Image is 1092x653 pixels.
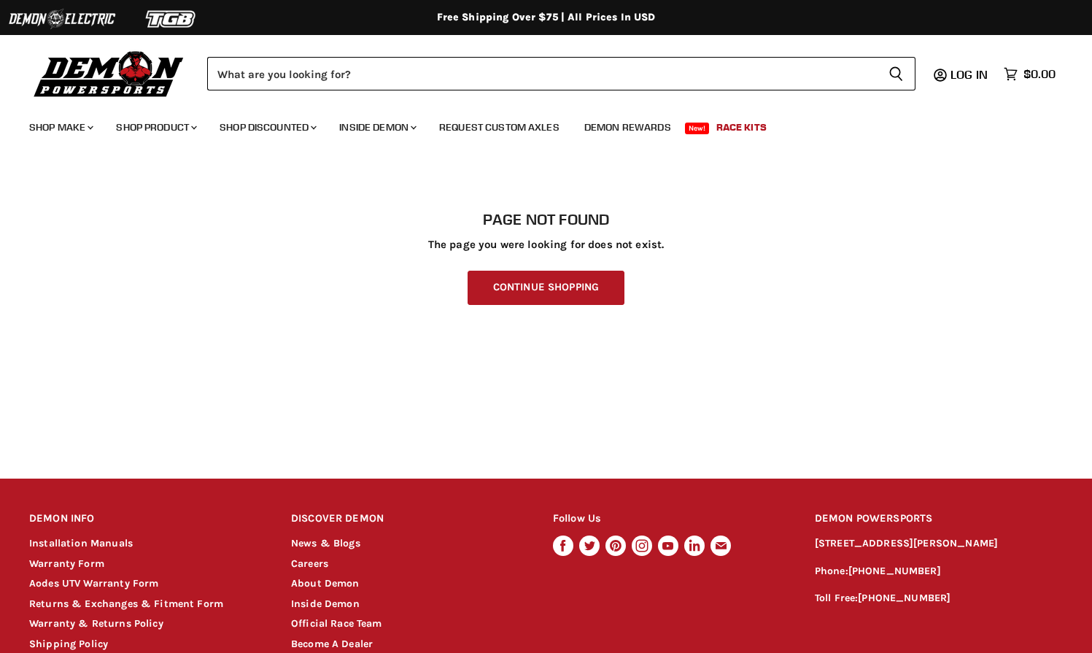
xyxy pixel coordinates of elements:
[29,598,223,610] a: Returns & Exchanges & Fitment Form
[29,617,163,630] a: Warranty & Returns Policy
[944,68,996,81] a: Log in
[29,557,104,570] a: Warranty Form
[105,112,206,142] a: Shop Product
[291,617,382,630] a: Official Race Team
[468,271,624,305] a: Continue Shopping
[573,112,682,142] a: Demon Rewards
[291,537,360,549] a: News & Blogs
[291,557,328,570] a: Careers
[29,211,1063,228] h1: Page not found
[291,598,360,610] a: Inside Demon
[815,502,1063,536] h2: DEMON POWERSPORTS
[207,57,915,90] form: Product
[950,67,988,82] span: Log in
[209,112,325,142] a: Shop Discounted
[291,502,525,536] h2: DISCOVER DEMON
[1023,67,1056,81] span: $0.00
[29,239,1063,251] p: The page you were looking for does not exist.
[29,638,108,650] a: Shipping Policy
[705,112,778,142] a: Race Kits
[685,123,710,134] span: New!
[18,107,1052,142] ul: Main menu
[29,577,158,590] a: Aodes UTV Warranty Form
[117,5,226,33] img: TGB Logo 2
[815,563,1063,580] p: Phone:
[553,502,787,536] h2: Follow Us
[848,565,941,577] a: [PHONE_NUMBER]
[291,638,373,650] a: Become A Dealer
[207,57,877,90] input: Search
[815,536,1063,552] p: [STREET_ADDRESS][PERSON_NAME]
[7,5,117,33] img: Demon Electric Logo 2
[29,502,263,536] h2: DEMON INFO
[18,112,102,142] a: Shop Make
[428,112,570,142] a: Request Custom Axles
[858,592,950,604] a: [PHONE_NUMBER]
[877,57,915,90] button: Search
[291,577,360,590] a: About Demon
[815,590,1063,607] p: Toll Free:
[328,112,425,142] a: Inside Demon
[29,537,133,549] a: Installation Manuals
[29,47,189,99] img: Demon Powersports
[996,63,1063,85] a: $0.00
